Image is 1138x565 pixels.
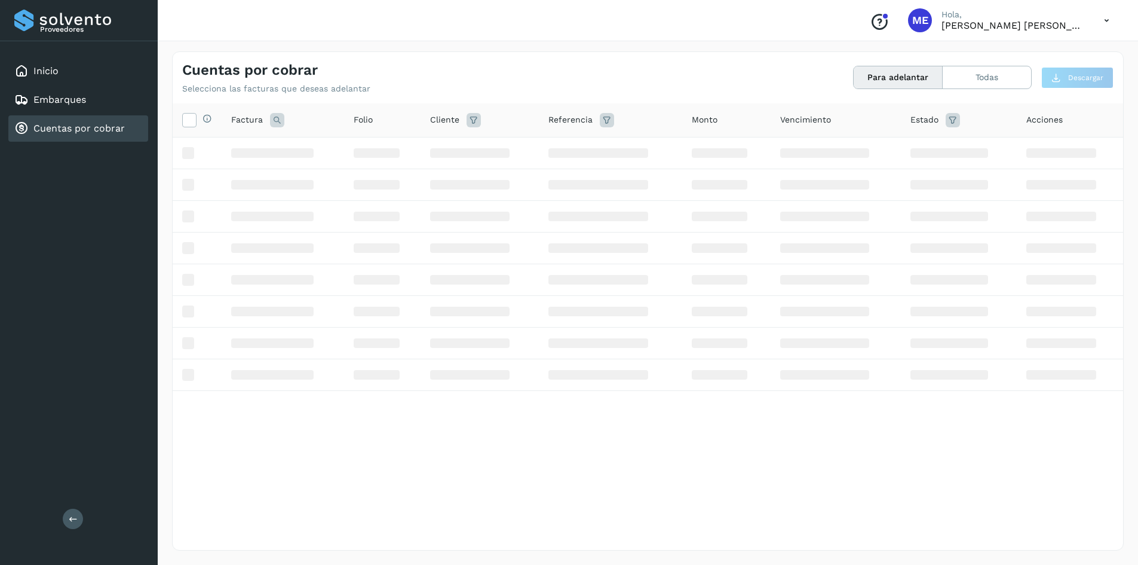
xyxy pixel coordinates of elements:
[182,84,370,94] p: Selecciona las facturas que deseas adelantar
[8,87,148,113] div: Embarques
[8,58,148,84] div: Inicio
[548,114,593,126] span: Referencia
[780,114,831,126] span: Vencimiento
[430,114,459,126] span: Cliente
[854,66,943,88] button: Para adelantar
[941,10,1085,20] p: Hola,
[33,94,86,105] a: Embarques
[941,20,1085,31] p: MARIA EUGENIA PALACIOS GARCIA
[1026,114,1063,126] span: Acciones
[33,65,59,77] a: Inicio
[910,114,938,126] span: Estado
[943,66,1031,88] button: Todas
[231,114,263,126] span: Factura
[40,25,143,33] p: Proveedores
[692,114,717,126] span: Monto
[8,115,148,142] div: Cuentas por cobrar
[33,123,125,134] a: Cuentas por cobrar
[354,114,373,126] span: Folio
[1041,67,1114,88] button: Descargar
[1068,72,1103,83] span: Descargar
[182,62,318,79] h4: Cuentas por cobrar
